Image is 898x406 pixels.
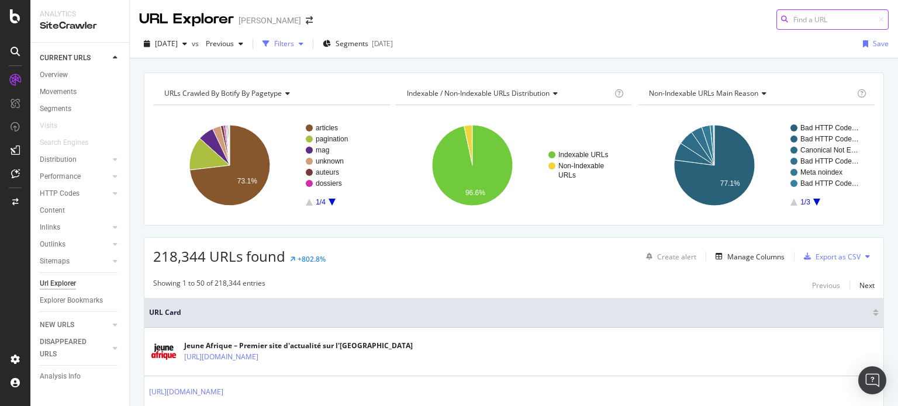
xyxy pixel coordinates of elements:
div: Outlinks [40,238,65,251]
div: DISAPPEARED URLS [40,336,99,360]
button: Next [859,278,875,292]
button: Manage Columns [711,249,785,263]
text: Canonical Not E… [800,146,858,154]
div: Jeune Afrique – Premier site d'actualité sur l'[GEOGRAPHIC_DATA] [184,341,413,351]
a: Overview [40,69,121,81]
div: Explorer Bookmarks [40,294,103,307]
a: Search Engines [40,137,100,149]
text: URLs [558,171,576,179]
a: Segments [40,103,121,115]
text: 1/4 [316,198,326,206]
div: +802.8% [298,254,326,264]
div: Performance [40,171,81,183]
span: Previous [201,39,234,48]
input: Find a URL [776,9,889,30]
a: Sitemaps [40,255,109,268]
div: arrow-right-arrow-left [306,16,313,25]
span: 218,344 URLs found [153,247,285,266]
div: Next [859,280,875,290]
text: Bad HTTP Code… [800,157,859,165]
div: HTTP Codes [40,188,80,200]
a: DISAPPEARED URLS [40,336,109,360]
a: Url Explorer [40,277,121,290]
button: Filters [258,34,308,53]
text: 73.1% [237,177,257,185]
text: Meta noindex [800,168,842,176]
a: [URL][DOMAIN_NAME] [184,351,258,363]
div: Create alert [657,252,696,262]
text: 77.1% [720,179,740,188]
text: auteurs [316,168,339,176]
a: Outlinks [40,238,109,251]
button: [DATE] [139,34,192,53]
div: Open Intercom Messenger [858,366,886,394]
button: Export as CSV [799,247,861,266]
text: Bad HTTP Code… [800,179,859,188]
svg: A chart. [638,114,872,216]
h4: URLs Crawled By Botify By pagetype [162,84,379,103]
div: Distribution [40,154,77,166]
a: Performance [40,171,109,183]
a: [URL][DOMAIN_NAME] [149,386,223,398]
span: URL Card [149,307,870,318]
div: [PERSON_NAME] [239,15,301,26]
text: 1/3 [800,198,810,206]
span: URLs Crawled By Botify By pagetype [164,88,282,98]
text: Non-Indexable [558,162,604,170]
div: Inlinks [40,221,60,234]
div: [DATE] [372,39,393,48]
a: Movements [40,86,121,98]
svg: A chart. [396,114,630,216]
div: CURRENT URLS [40,52,91,64]
span: vs [192,39,201,48]
text: unknown [316,157,344,165]
a: HTTP Codes [40,188,109,200]
img: main image [149,337,178,366]
h4: Indexable / Non-Indexable URLs Distribution [405,84,613,103]
a: NEW URLS [40,319,109,331]
div: SiteCrawler [40,19,120,33]
button: Create alert [641,247,696,266]
a: CURRENT URLS [40,52,109,64]
svg: A chart. [153,114,387,216]
div: NEW URLS [40,319,74,331]
span: Non-Indexable URLs Main Reason [649,88,758,98]
div: Overview [40,69,68,81]
div: Previous [812,280,840,290]
div: Segments [40,103,71,115]
div: Export as CSV [816,252,861,262]
span: Segments [336,39,368,48]
text: articles [316,124,338,132]
div: Search Engines [40,137,88,149]
text: Bad HTTP Code… [800,124,859,132]
div: Url Explorer [40,277,76,290]
div: Movements [40,86,77,98]
text: pagination [316,135,348,143]
button: Previous [201,34,248,53]
a: Distribution [40,154,109,166]
text: 96.6% [465,189,485,197]
text: dossiers [316,179,342,188]
div: Analytics [40,9,120,19]
div: Content [40,204,65,217]
span: 2025 Aug. 30th [155,39,178,48]
span: Indexable / Non-Indexable URLs distribution [407,88,550,98]
a: Explorer Bookmarks [40,294,121,307]
button: Previous [812,278,840,292]
text: mag [316,146,329,154]
div: Showing 1 to 50 of 218,344 entries [153,278,265,292]
div: Sitemaps [40,255,70,268]
div: Save [873,39,889,48]
div: Manage Columns [727,252,785,262]
a: Content [40,204,121,217]
div: Filters [274,39,294,48]
div: Analysis Info [40,370,81,383]
a: Inlinks [40,221,109,234]
a: Visits [40,120,69,132]
text: Indexable URLs [558,151,608,159]
h4: Non-Indexable URLs Main Reason [647,84,855,103]
a: Analysis Info [40,370,121,383]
